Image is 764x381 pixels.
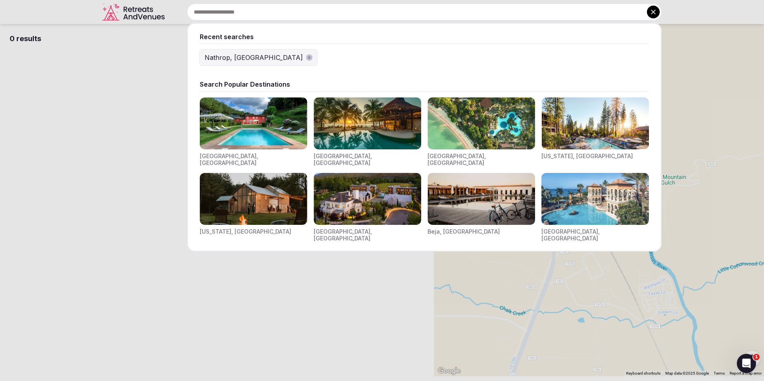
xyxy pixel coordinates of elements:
div: Visit venues for Riviera Maya, Mexico [314,97,421,167]
img: Visit venues for California, USA [541,97,649,149]
div: Visit venues for California, USA [541,97,649,167]
div: [GEOGRAPHIC_DATA], [GEOGRAPHIC_DATA] [200,153,307,167]
img: Visit venues for Beja, Portugal [428,173,535,225]
button: Nathrop, [GEOGRAPHIC_DATA] [200,50,317,65]
div: Visit venues for Beja, Portugal [428,173,535,242]
img: Visit venues for Riviera Maya, Mexico [314,97,421,149]
img: Visit venues for Canarias, Spain [541,173,649,225]
div: Visit venues for New York, USA [200,173,307,242]
img: Visit venues for Toscana, Italy [200,97,307,149]
div: Visit venues for Indonesia, Bali [428,97,535,167]
div: Visit venues for Toscana, Italy [200,97,307,167]
img: Visit venues for Indonesia, Bali [428,97,535,149]
span: 1 [753,354,760,360]
div: [US_STATE], [GEOGRAPHIC_DATA] [200,228,291,235]
div: Visit venues for Napa Valley, USA [314,173,421,242]
div: Nathrop, [GEOGRAPHIC_DATA] [205,53,303,62]
div: Recent searches [200,32,649,41]
div: Beja, [GEOGRAPHIC_DATA] [428,228,500,235]
div: [GEOGRAPHIC_DATA], [GEOGRAPHIC_DATA] [428,153,535,167]
div: [US_STATE], [GEOGRAPHIC_DATA] [541,153,633,160]
img: Visit venues for New York, USA [200,173,307,225]
img: Visit venues for Napa Valley, USA [314,173,421,225]
div: [GEOGRAPHIC_DATA], [GEOGRAPHIC_DATA] [314,228,421,242]
div: Visit venues for Canarias, Spain [541,173,649,242]
div: [GEOGRAPHIC_DATA], [GEOGRAPHIC_DATA] [314,153,421,167]
iframe: Intercom live chat [737,354,756,373]
div: [GEOGRAPHIC_DATA], [GEOGRAPHIC_DATA] [541,228,649,242]
div: Search Popular Destinations [200,80,649,89]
